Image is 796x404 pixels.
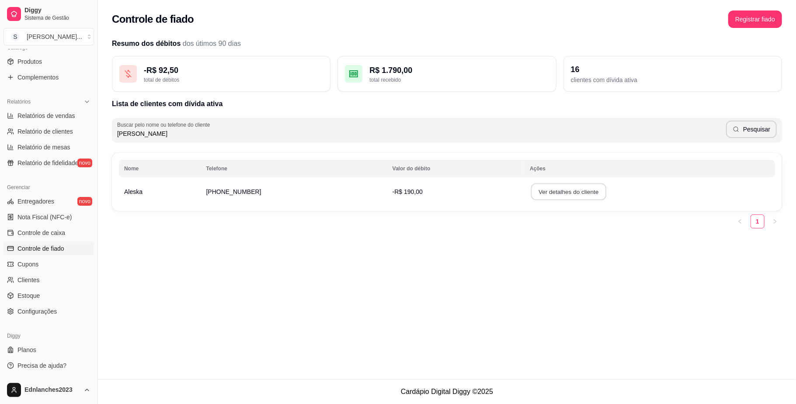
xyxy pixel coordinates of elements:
[772,219,778,224] span: right
[17,159,78,167] span: Relatório de fidelidade
[112,38,782,49] h2: Resumo dos débitos
[7,98,31,105] span: Relatórios
[17,345,36,354] span: Planos
[17,213,72,221] span: Nota Fiscal (NFC-e)
[17,57,42,66] span: Produtos
[3,28,94,45] button: Select a team
[17,228,65,237] span: Controle de caixa
[733,214,747,228] li: Previous Page
[17,111,75,120] span: Relatórios de vendas
[11,32,20,41] span: S
[24,386,80,394] span: Ednlanches2023
[3,359,94,373] a: Precisa de ajuda?
[24,7,90,14] span: Diggy
[3,3,94,24] a: DiggySistema de Gestão
[201,160,387,177] th: Telefone
[737,219,743,224] span: left
[17,291,40,300] span: Estoque
[17,143,70,152] span: Relatório de mesas
[17,307,57,316] span: Configurações
[751,215,764,228] a: 1
[112,12,194,26] h2: Controle de fiado
[3,55,94,69] a: Produtos
[17,197,54,206] span: Entregadores
[387,160,525,177] th: Valor do débito
[531,183,606,200] button: Ver detalhes do cliente
[117,121,213,128] label: Buscar pelo nome ou telefone do cliente
[17,127,73,136] span: Relatório de clientes
[751,214,765,228] li: 1
[3,329,94,343] div: Diggy
[3,289,94,303] a: Estoque
[3,210,94,224] a: Nota Fiscal (NFC-e)
[24,14,90,21] span: Sistema de Gestão
[3,273,94,287] a: Clientes
[571,63,775,76] div: 16
[3,380,94,401] button: Ednlanches2023
[3,70,94,84] a: Complementos
[112,99,782,109] h2: Lista de clientes com dívida ativa
[17,244,64,253] span: Controle de fiado
[3,194,94,208] a: Entregadoresnovo
[733,214,747,228] button: left
[3,180,94,194] div: Gerenciar
[571,76,775,84] div: clientes com dívida ativa
[768,214,782,228] button: right
[3,257,94,271] a: Cupons
[27,32,82,41] div: [PERSON_NAME] ...
[3,242,94,256] a: Controle de fiado
[206,188,261,195] span: [PHONE_NUMBER]
[183,40,241,47] span: dos útimos 90 dias
[144,64,323,76] div: - R$ 92,50
[3,343,94,357] a: Planos
[768,214,782,228] li: Next Page
[3,140,94,154] a: Relatório de mesas
[525,160,775,177] th: Ações
[124,188,143,195] span: Aleska
[119,160,201,177] th: Nome
[726,121,777,138] button: Pesquisar
[17,260,38,269] span: Cupons
[3,304,94,318] a: Configurações
[17,276,40,284] span: Clientes
[17,73,59,82] span: Complementos
[3,124,94,138] a: Relatório de clientes
[144,76,323,83] div: total de débitos
[98,379,796,404] footer: Cardápio Digital Diggy © 2025
[369,64,549,76] div: R$ 1.790,00
[393,188,423,195] span: -R$ 190,00
[3,109,94,123] a: Relatórios de vendas
[3,156,94,170] a: Relatório de fidelidadenovo
[728,10,782,28] button: Registrar fiado
[3,226,94,240] a: Controle de caixa
[17,361,66,370] span: Precisa de ajuda?
[117,129,726,138] input: Buscar pelo nome ou telefone do cliente
[369,76,549,83] div: total recebido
